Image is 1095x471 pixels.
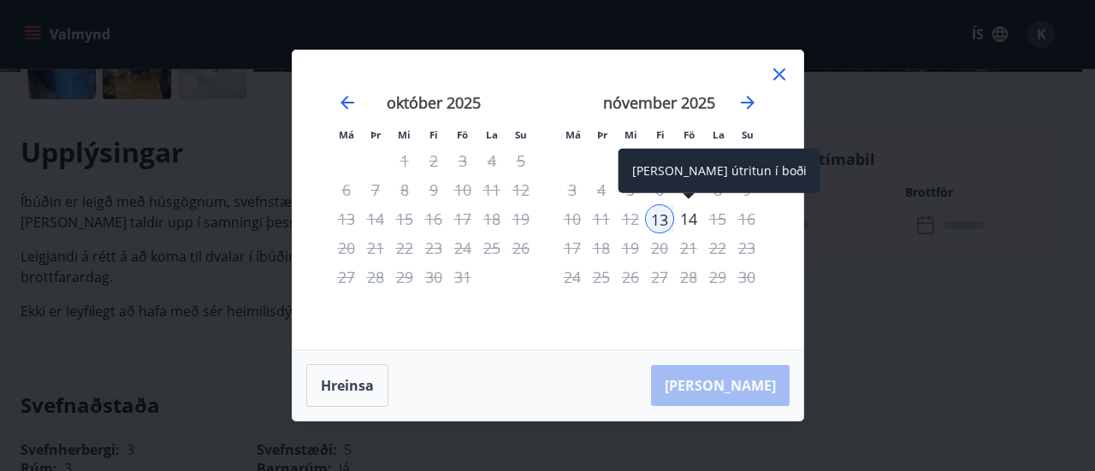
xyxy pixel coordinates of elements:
[506,204,536,233] td: Not available. sunnudagur, 19. október 2025
[656,128,665,141] small: Fi
[645,204,674,233] td: Selected as start date. fimmtudagur, 13. nóvember 2025
[457,128,468,141] small: Fö
[737,92,758,113] div: Move forward to switch to the next month.
[616,262,645,291] td: Not available. miðvikudagur, 26. nóvember 2025
[703,146,732,175] td: Not available. laugardagur, 1. nóvember 2025
[419,262,448,291] td: Not available. fimmtudagur, 30. október 2025
[361,233,390,262] td: Not available. þriðjudagur, 21. október 2025
[398,128,411,141] small: Mi
[332,262,361,291] td: Not available. mánudagur, 27. október 2025
[390,262,419,291] td: Not available. miðvikudagur, 29. október 2025
[587,262,616,291] td: Not available. þriðjudagur, 25. nóvember 2025
[390,233,419,262] td: Not available. miðvikudagur, 22. október 2025
[419,262,448,291] div: Aðeins útritun í boði
[506,146,536,175] td: Not available. sunnudagur, 5. október 2025
[713,128,725,141] small: La
[565,128,581,141] small: Má
[645,262,674,291] td: Not available. fimmtudagur, 27. nóvember 2025
[597,128,607,141] small: Þr
[448,204,477,233] td: Not available. föstudagur, 17. október 2025
[587,175,616,204] td: Not available. þriðjudagur, 4. nóvember 2025
[616,233,645,262] td: Not available. miðvikudagur, 19. nóvember 2025
[477,233,506,262] td: Not available. laugardagur, 25. október 2025
[703,233,732,262] td: Not available. laugardagur, 22. nóvember 2025
[703,262,732,291] td: Not available. laugardagur, 29. nóvember 2025
[332,175,361,204] td: Not available. mánudagur, 6. október 2025
[448,233,477,262] td: Not available. föstudagur, 24. október 2025
[337,92,358,113] div: Move backward to switch to the previous month.
[448,175,477,204] td: Not available. föstudagur, 10. október 2025
[619,149,820,193] div: [PERSON_NAME] útritun í boði
[339,128,354,141] small: Má
[477,204,506,233] td: Not available. laugardagur, 18. október 2025
[361,262,390,291] td: Not available. þriðjudagur, 28. október 2025
[645,262,674,291] div: Aðeins útritun í boði
[558,233,587,262] td: Not available. mánudagur, 17. nóvember 2025
[616,204,645,233] td: Not available. miðvikudagur, 12. nóvember 2025
[448,262,477,291] td: Not available. föstudagur, 31. október 2025
[674,233,703,262] div: Aðeins útritun í boði
[477,175,506,204] td: Not available. laugardagur, 11. október 2025
[390,146,419,175] td: Not available. miðvikudagur, 1. október 2025
[645,233,674,262] td: Not available. fimmtudagur, 20. nóvember 2025
[387,92,481,113] strong: október 2025
[703,204,732,233] td: Not available. laugardagur, 15. nóvember 2025
[419,175,448,204] td: Not available. fimmtudagur, 9. október 2025
[332,233,361,262] td: Not available. mánudagur, 20. október 2025
[448,146,477,175] td: Not available. föstudagur, 3. október 2025
[558,262,587,291] td: Not available. mánudagur, 24. nóvember 2025
[419,146,448,175] td: Not available. fimmtudagur, 2. október 2025
[390,204,419,233] td: Not available. miðvikudagur, 15. október 2025
[732,146,761,175] td: Not available. sunnudagur, 2. nóvember 2025
[616,175,645,204] td: Not available. miðvikudagur, 5. nóvember 2025
[732,204,761,233] td: Not available. sunnudagur, 16. nóvember 2025
[477,146,506,175] td: Not available. laugardagur, 4. október 2025
[742,128,754,141] small: Su
[515,128,527,141] small: Su
[674,262,703,291] td: Not available. föstudagur, 28. nóvember 2025
[684,128,695,141] small: Fö
[419,204,448,233] td: Not available. fimmtudagur, 16. október 2025
[361,204,390,233] td: Not available. þriðjudagur, 14. október 2025
[361,204,390,233] div: Aðeins útritun í boði
[603,92,715,113] strong: nóvember 2025
[370,128,381,141] small: Þr
[624,128,637,141] small: Mi
[674,204,703,233] td: Choose föstudagur, 14. nóvember 2025 as your check-out date. It’s available.
[674,204,703,233] div: Aðeins útritun í boði
[506,233,536,262] td: Not available. sunnudagur, 26. október 2025
[361,175,390,204] td: Not available. þriðjudagur, 7. október 2025
[429,128,438,141] small: Fi
[558,175,587,204] td: Not available. mánudagur, 3. nóvember 2025
[306,364,388,407] button: Hreinsa
[587,233,616,262] td: Not available. þriðjudagur, 18. nóvember 2025
[486,128,498,141] small: La
[587,204,616,233] td: Not available. þriðjudagur, 11. nóvember 2025
[419,233,448,262] td: Not available. fimmtudagur, 23. október 2025
[645,204,674,233] div: 13
[390,175,419,204] td: Not available. miðvikudagur, 8. október 2025
[332,204,361,233] td: Not available. mánudagur, 13. október 2025
[558,204,587,233] td: Not available. mánudagur, 10. nóvember 2025
[506,175,536,204] td: Not available. sunnudagur, 12. október 2025
[732,262,761,291] td: Not available. sunnudagur, 30. nóvember 2025
[313,71,783,329] div: Calendar
[674,233,703,262] td: Not available. föstudagur, 21. nóvember 2025
[732,233,761,262] td: Not available. sunnudagur, 23. nóvember 2025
